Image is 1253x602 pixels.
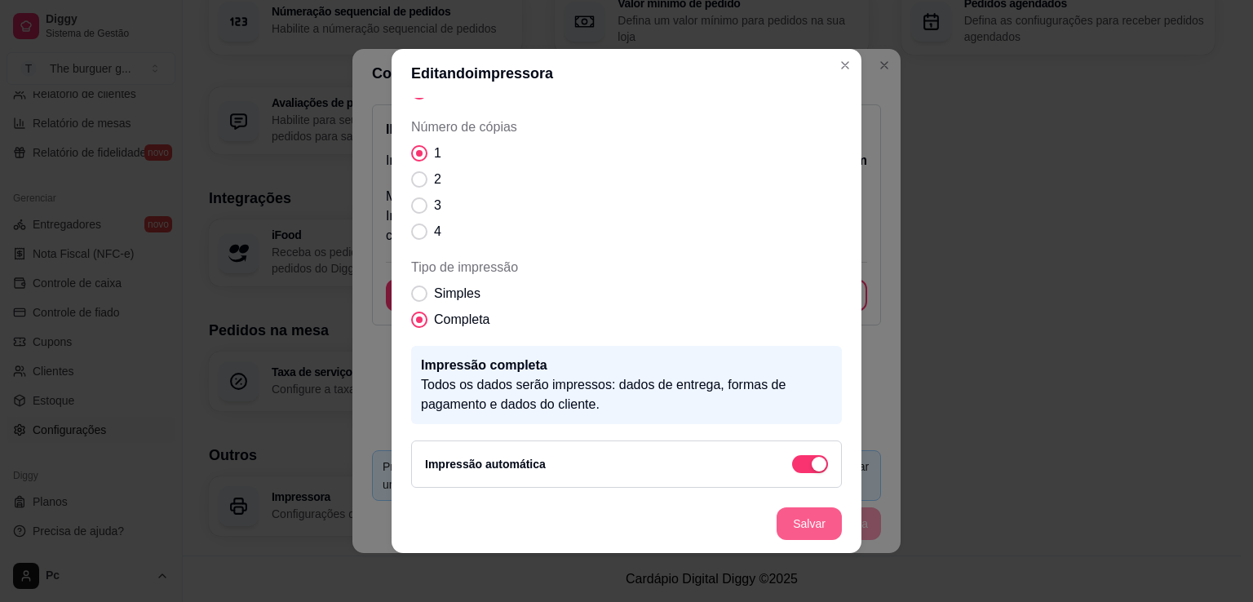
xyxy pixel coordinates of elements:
span: Simples [434,284,480,303]
span: 1 [434,144,441,163]
span: 2 [434,170,441,189]
div: Tamanho do papel [411,29,842,101]
button: Salvar [777,507,842,540]
span: Tipo de impressão [411,258,842,277]
div: Tipo de impressão [411,258,842,330]
div: Número de cópias [411,117,842,241]
span: 3 [434,196,441,215]
button: Close [832,52,858,78]
span: 4 [434,222,441,241]
span: Completa [434,310,489,330]
p: Impressão completa [421,356,832,375]
label: Impressão automática [425,458,546,471]
header: Editando impressora [392,49,861,98]
p: Todos os dados serão impressos: dados de entrega, formas de pagamento e dados do cliente. [421,375,832,414]
span: Número de cópias [411,117,842,137]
